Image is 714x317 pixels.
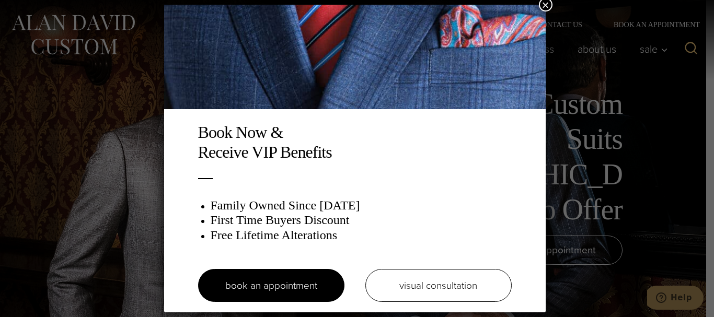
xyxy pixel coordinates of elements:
[211,213,512,228] h3: First Time Buyers Discount
[211,198,512,213] h3: Family Owned Since [DATE]
[211,228,512,243] h3: Free Lifetime Alterations
[365,269,512,302] a: visual consultation
[198,122,512,162] h2: Book Now & Receive VIP Benefits
[24,7,45,17] span: Help
[198,269,344,302] a: book an appointment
